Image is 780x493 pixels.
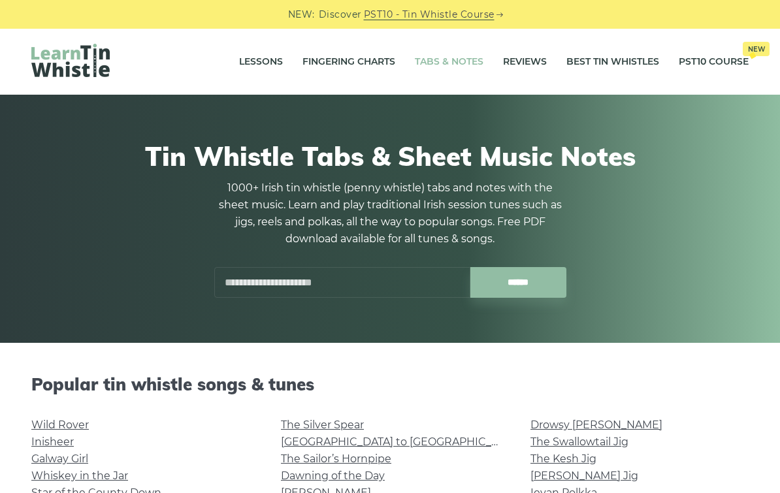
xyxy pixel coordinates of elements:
a: Galway Girl [31,453,88,465]
p: 1000+ Irish tin whistle (penny whistle) tabs and notes with the sheet music. Learn and play tradi... [214,180,566,247]
span: New [743,42,770,56]
a: The Kesh Jig [530,453,596,465]
a: [GEOGRAPHIC_DATA] to [GEOGRAPHIC_DATA] [281,436,522,448]
h2: Popular tin whistle songs & tunes [31,374,749,394]
a: Wild Rover [31,419,89,431]
a: Drowsy [PERSON_NAME] [530,419,662,431]
a: Dawning of the Day [281,469,385,482]
a: Tabs & Notes [415,46,483,78]
a: Fingering Charts [302,46,395,78]
h1: Tin Whistle Tabs & Sheet Music Notes [38,140,742,172]
a: Lessons [239,46,283,78]
img: LearnTinWhistle.com [31,44,110,77]
a: The Silver Spear [281,419,364,431]
a: Whiskey in the Jar [31,469,128,482]
a: The Sailor’s Hornpipe [281,453,391,465]
a: [PERSON_NAME] Jig [530,469,638,482]
a: Inisheer [31,436,74,448]
a: Reviews [503,46,547,78]
a: PST10 CourseNew [679,46,749,78]
a: Best Tin Whistles [566,46,659,78]
a: The Swallowtail Jig [530,436,628,448]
